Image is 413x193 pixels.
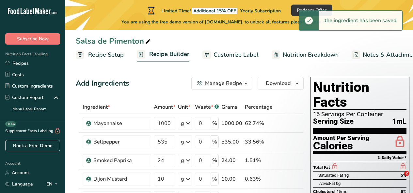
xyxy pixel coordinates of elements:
button: Download [258,77,304,90]
h1: Nutrition Facts [313,80,406,110]
span: Recipe Setup [88,50,124,59]
div: g [181,119,184,127]
span: Customize Label [214,50,259,59]
span: Ingredient [83,103,110,111]
div: 1.51% [245,157,273,164]
a: Recipe Setup [76,48,124,62]
div: Waste [195,103,219,111]
div: Smoked Paprika [93,157,147,164]
span: Additional 15% OFF [192,8,237,14]
a: Language [5,178,33,190]
div: 10.00 [221,175,242,183]
div: 24.00 [221,157,242,164]
a: Book a Free Demo [5,140,60,151]
div: Manage Recipe [205,79,242,87]
span: Yearly Subscription [240,8,281,14]
div: Add Ingredients [76,78,129,89]
div: Limited Time! [146,7,281,14]
span: Redeem Offer [297,7,326,14]
span: Amount [154,103,175,111]
div: the ingredient has been saved [319,11,402,30]
span: Fat [318,181,335,186]
div: EN [46,180,60,188]
div: 16 Servings Per Container [313,111,406,117]
i: Trans [318,181,329,186]
div: g [181,138,184,146]
div: g [181,157,184,164]
a: Recipe Builder [137,47,189,62]
a: Nutrition Breakdown [272,48,339,62]
span: Serving Size [313,117,354,126]
a: Customize Label [202,48,259,62]
div: 33.56% [245,138,273,146]
span: Percentage [245,103,273,111]
div: 62.74% [245,119,273,127]
span: Nutrition Breakdown [283,50,339,59]
span: 2 [404,171,409,176]
div: g [181,175,184,183]
div: 535.00 [221,138,242,146]
button: Manage Recipe [191,77,252,90]
span: Grams [221,103,237,111]
span: You are using the free demo version of [DOMAIN_NAME], to unlock all features please choose one of... [121,19,357,25]
button: Subscribe Now [5,33,60,45]
div: Bellpepper [93,138,147,146]
div: Dijon Mustard [93,175,147,183]
div: BETA [5,121,16,127]
span: 0g [336,181,341,186]
div: Mayonnaise [93,119,147,127]
iframe: Intercom live chat [391,171,406,186]
div: Salsa de Pimenton [76,35,152,47]
span: Recipe Builder [149,50,189,59]
span: 1mL [392,117,406,126]
span: Unit [178,103,190,111]
button: Redeem Offer [291,5,332,16]
div: 1000.00 [221,119,242,127]
span: Download [266,79,291,87]
div: 0.63% [245,175,273,183]
div: Custom Report [5,94,43,101]
span: Subscribe Now [17,35,49,42]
